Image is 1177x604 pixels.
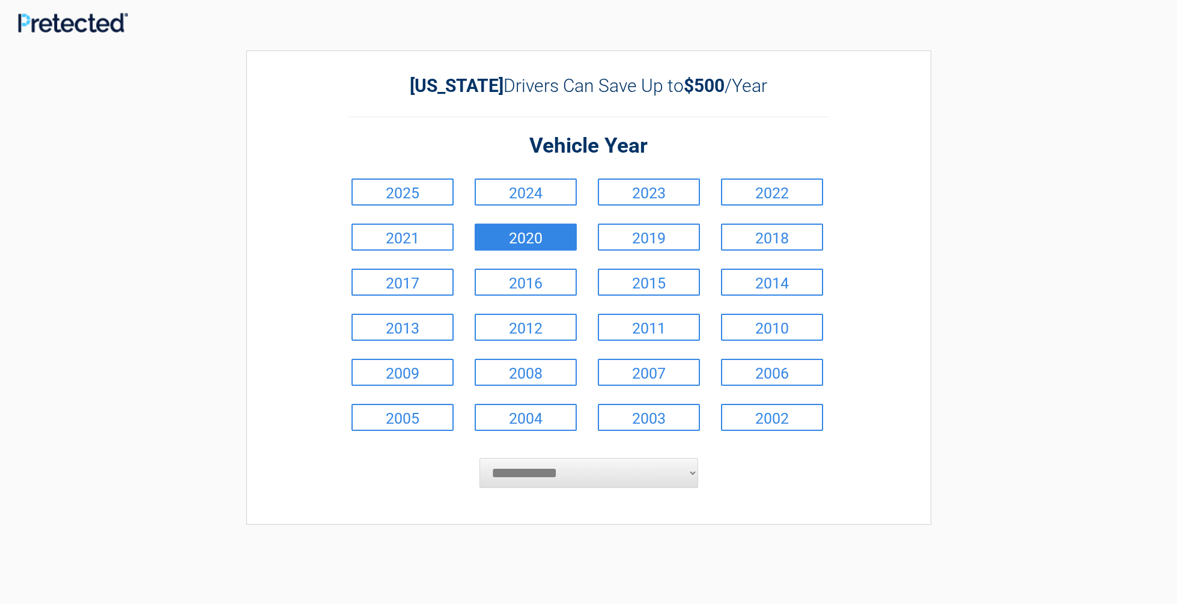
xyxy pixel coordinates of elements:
h2: Vehicle Year [348,132,829,160]
a: 2016 [475,269,577,296]
a: 2011 [598,314,700,341]
a: 2003 [598,404,700,431]
h2: Drivers Can Save Up to /Year [348,75,829,96]
a: 2002 [721,404,823,431]
a: 2009 [351,359,454,386]
a: 2024 [475,178,577,206]
a: 2008 [475,359,577,386]
a: 2007 [598,359,700,386]
a: 2013 [351,314,454,341]
b: [US_STATE] [410,75,503,96]
a: 2022 [721,178,823,206]
b: $500 [684,75,725,96]
a: 2005 [351,404,454,431]
a: 2012 [475,314,577,341]
a: 2018 [721,224,823,251]
a: 2004 [475,404,577,431]
a: 2021 [351,224,454,251]
a: 2017 [351,269,454,296]
a: 2020 [475,224,577,251]
a: 2023 [598,178,700,206]
img: Main Logo [18,13,128,32]
a: 2015 [598,269,700,296]
a: 2025 [351,178,454,206]
a: 2014 [721,269,823,296]
a: 2019 [598,224,700,251]
a: 2006 [721,359,823,386]
a: 2010 [721,314,823,341]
